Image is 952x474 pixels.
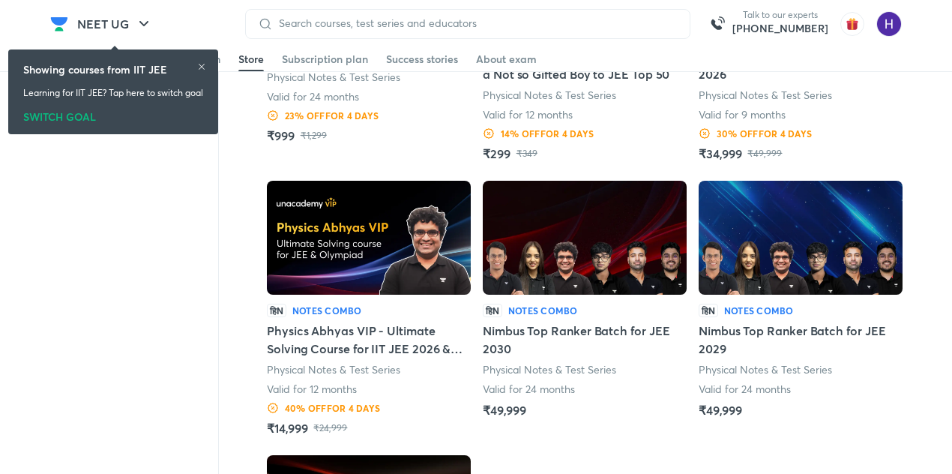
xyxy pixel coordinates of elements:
[699,362,833,377] p: Physical Notes & Test Series
[238,47,264,71] a: Store
[386,52,458,67] div: Success stories
[483,107,573,122] p: Valid for 12 months
[483,362,617,377] p: Physical Notes & Test Series
[267,362,401,377] p: Physical Notes & Test Series
[238,52,264,67] div: Store
[267,382,357,397] p: Valid for 12 months
[273,17,678,29] input: Search courses, test series and educators
[267,322,471,358] h5: Physics Abhyas VIP - Ultimate Solving Course for IIT JEE 2026 & Olympiad
[483,88,617,103] p: Physical Notes & Test Series
[747,148,782,160] p: ₹49,999
[68,9,162,39] button: NEET UG
[476,52,537,67] div: About exam
[267,127,295,145] h5: ₹999
[483,181,687,295] img: Batch Thumbnail
[699,322,903,358] h5: Nimbus Top Ranker Batch for JEE 2029
[732,21,828,36] a: [PHONE_NUMBER]
[267,181,471,295] img: Batch Thumbnail
[699,88,833,103] p: Physical Notes & Test Series
[483,304,502,317] p: हिN
[702,9,732,39] img: call-us
[483,401,525,419] h5: ₹49,999
[699,181,903,295] img: Batch Thumbnail
[267,419,307,437] h5: ₹14,999
[313,422,347,434] p: ₹24,999
[267,89,359,104] p: Valid for 24 months
[267,304,286,317] p: हिN
[267,109,279,121] img: Discount Logo
[699,401,741,419] h5: ₹49,999
[23,86,203,100] p: Learning for IIT JEE? Tap here to switch goal
[50,15,68,33] img: Company Logo
[699,107,786,122] p: Valid for 9 months
[699,382,791,397] p: Valid for 24 months
[267,70,401,85] p: Physical Notes & Test Series
[483,145,510,163] h5: ₹299
[476,47,537,71] a: About exam
[267,402,279,414] img: Discount Logo
[717,127,812,140] h6: 30 % OFF for 4 DAYS
[699,127,711,139] img: Discount Logo
[724,304,794,317] h6: Notes Combo
[699,145,741,163] h5: ₹34,999
[483,322,687,358] h5: Nimbus Top Ranker Batch for JEE 2030
[285,109,379,122] h6: 23 % OFF for 4 DAYS
[301,130,327,142] p: ₹1,299
[840,12,864,36] img: avatar
[732,9,828,21] p: Talk to our experts
[282,52,368,67] div: Subscription plan
[285,401,380,415] h6: 40 % OFF for 4 DAYS
[483,382,575,397] p: Valid for 24 months
[483,127,495,139] img: Discount Logo
[508,304,578,317] h6: Notes Combo
[516,148,537,160] p: ₹349
[23,61,167,77] h6: Showing courses from IIT JEE
[699,304,718,317] p: हिN
[23,106,203,122] div: SWITCH GOAL
[501,127,594,140] h6: 14 % OFF for 4 DAYS
[876,11,902,37] img: Hitesh Maheshwari
[386,47,458,71] a: Success stories
[292,304,362,317] h6: Notes Combo
[282,47,368,71] a: Subscription plan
